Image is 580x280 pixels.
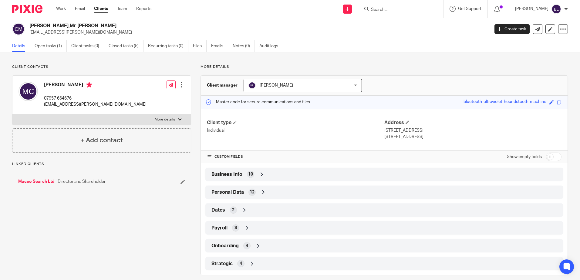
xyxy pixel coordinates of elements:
[551,4,561,14] img: svg%3E
[12,40,30,52] a: Details
[207,154,384,159] h4: CUSTOM FIELDS
[246,243,248,249] span: 4
[94,6,108,12] a: Clients
[44,95,147,101] p: 07957 664676
[370,7,425,13] input: Search
[211,261,233,267] span: Strategic
[211,40,228,52] a: Emails
[207,120,384,126] h4: Client type
[58,179,106,185] span: Director and Shareholder
[507,154,542,160] label: Show empty fields
[117,6,127,12] a: Team
[211,189,244,196] span: Personal Data
[464,99,546,106] div: bluetooth-ultraviolet-houndstooth-machine
[44,101,147,107] p: [EMAIL_ADDRESS][PERSON_NAME][DOMAIN_NAME]
[248,82,256,89] img: svg%3E
[44,82,147,89] h4: [PERSON_NAME]
[80,136,123,145] h4: + Add contact
[211,243,239,249] span: Onboarding
[211,171,242,178] span: Business Info
[234,225,237,231] span: 3
[205,99,310,105] p: Master code for secure communications and files
[384,120,561,126] h4: Address
[240,261,242,267] span: 4
[515,6,548,12] p: [PERSON_NAME]
[12,162,191,166] p: Linked clients
[250,189,255,195] span: 12
[201,64,568,69] p: More details
[71,40,104,52] a: Client tasks (0)
[211,225,228,231] span: Payroll
[136,6,151,12] a: Reports
[260,83,293,87] span: [PERSON_NAME]
[384,134,561,140] p: [STREET_ADDRESS]
[29,23,394,29] h2: [PERSON_NAME],Mr [PERSON_NAME]
[56,6,66,12] a: Work
[155,117,175,122] p: More details
[19,82,38,101] img: svg%3E
[12,64,191,69] p: Client contacts
[207,127,384,133] p: Individual
[211,207,225,213] span: Dates
[259,40,283,52] a: Audit logs
[148,40,188,52] a: Recurring tasks (0)
[233,40,255,52] a: Notes (0)
[75,6,85,12] a: Email
[207,82,238,88] h3: Client manager
[384,127,561,133] p: [STREET_ADDRESS]
[193,40,207,52] a: Files
[29,29,485,35] p: [EMAIL_ADDRESS][PERSON_NAME][DOMAIN_NAME]
[458,7,481,11] span: Get Support
[109,40,143,52] a: Closed tasks (5)
[86,82,92,88] i: Primary
[18,179,55,185] a: Maceo Search Ltd
[494,24,530,34] a: Create task
[248,171,253,177] span: 10
[12,5,42,13] img: Pixie
[232,207,234,213] span: 2
[12,23,25,35] img: svg%3E
[35,40,67,52] a: Open tasks (1)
